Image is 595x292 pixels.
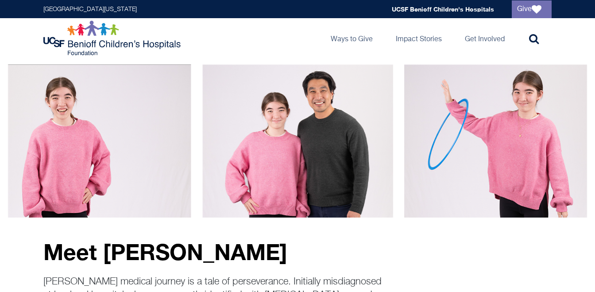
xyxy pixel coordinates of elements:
a: Ways to Give [324,18,380,58]
a: Get Involved [458,18,512,58]
a: Impact Stories [389,18,449,58]
p: Meet [PERSON_NAME] [43,240,384,264]
a: Give [512,0,552,18]
a: [GEOGRAPHIC_DATA][US_STATE] [43,6,137,12]
img: Logo for UCSF Benioff Children's Hospitals Foundation [43,20,183,56]
a: UCSF Benioff Children's Hospitals [392,5,494,13]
